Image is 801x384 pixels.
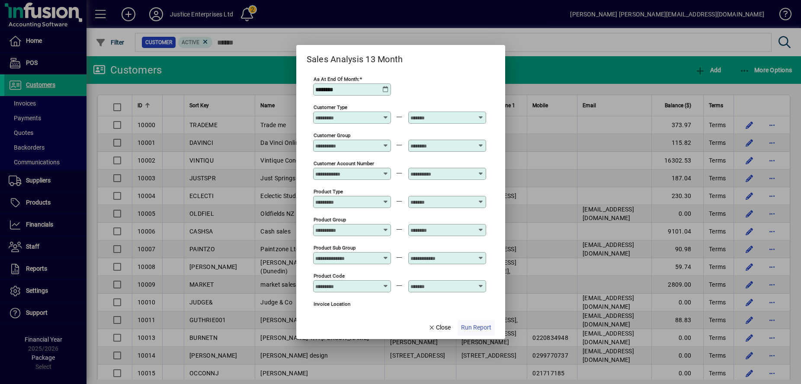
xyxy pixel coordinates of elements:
[296,45,413,66] h2: Sales Analysis 13 Month
[314,160,374,166] mat-label: Customer Account Number
[314,245,356,251] mat-label: Product Sub Group
[314,301,350,307] mat-label: Invoice location
[425,320,454,336] button: Close
[314,189,343,195] mat-label: Product Type
[461,323,491,332] span: Run Report
[458,320,495,336] button: Run Report
[428,323,451,332] span: Close
[314,132,350,138] mat-label: Customer Group
[314,104,347,110] mat-label: Customer Type
[314,76,359,82] mat-label: As at end of month:
[314,273,345,279] mat-label: Product Code
[314,217,346,223] mat-label: Product Group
